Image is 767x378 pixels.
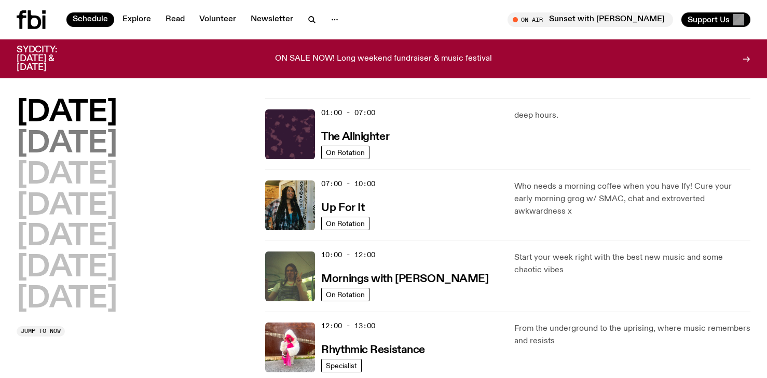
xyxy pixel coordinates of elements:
[17,161,117,190] button: [DATE]
[265,323,315,372] img: Attu crouches on gravel in front of a brown wall. They are wearing a white fur coat with a hood, ...
[21,328,61,334] span: Jump to now
[116,12,157,27] a: Explore
[321,250,375,260] span: 10:00 - 12:00
[193,12,242,27] a: Volunteer
[275,54,492,64] p: ON SALE NOW! Long weekend fundraiser & music festival
[321,288,369,301] a: On Rotation
[326,219,365,227] span: On Rotation
[514,323,750,347] p: From the underground to the uprising, where music remembers and resists
[17,46,83,72] h3: SYDCITY: [DATE] & [DATE]
[17,254,117,283] button: [DATE]
[326,290,365,298] span: On Rotation
[321,272,488,285] a: Mornings with [PERSON_NAME]
[514,180,750,218] p: Who needs a morning coffee when you have Ify! Cure your early morning grog w/ SMAC, chat and extr...
[321,201,364,214] a: Up For It
[17,326,65,337] button: Jump to now
[321,343,425,356] a: Rhythmic Resistance
[321,345,425,356] h3: Rhythmic Resistance
[321,179,375,189] span: 07:00 - 10:00
[17,99,117,128] button: [DATE]
[326,148,365,156] span: On Rotation
[681,12,750,27] button: Support Us
[244,12,299,27] a: Newsletter
[688,15,730,24] span: Support Us
[17,192,117,221] button: [DATE]
[508,12,673,27] button: On AirSunset with [PERSON_NAME]
[321,203,364,214] h3: Up For It
[159,12,191,27] a: Read
[17,285,117,314] button: [DATE]
[321,132,389,143] h3: The Allnighter
[321,217,369,230] a: On Rotation
[514,109,750,122] p: deep hours.
[66,12,114,27] a: Schedule
[321,274,488,285] h3: Mornings with [PERSON_NAME]
[321,146,369,159] a: On Rotation
[321,108,375,118] span: 01:00 - 07:00
[326,361,357,369] span: Specialist
[321,359,362,372] a: Specialist
[17,130,117,159] button: [DATE]
[265,251,315,301] img: Jim Kretschmer in a really cute outfit with cute braids, standing on a train holding up a peace s...
[321,130,389,143] a: The Allnighter
[265,180,315,230] img: Ify - a Brown Skin girl with black braided twists, looking up to the side with her tongue stickin...
[321,321,375,331] span: 12:00 - 13:00
[17,222,117,251] button: [DATE]
[514,251,750,276] p: Start your week right with the best new music and some chaotic vibes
